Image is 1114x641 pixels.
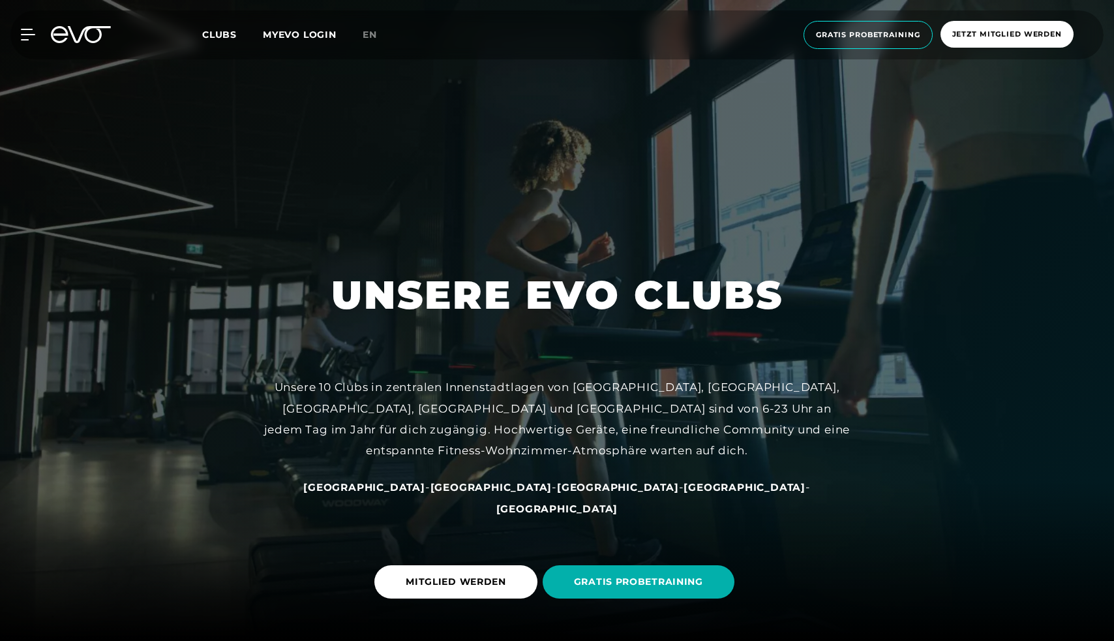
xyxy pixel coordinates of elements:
a: MYEVO LOGIN [263,29,337,40]
span: [GEOGRAPHIC_DATA] [557,481,679,493]
a: en [363,27,393,42]
a: [GEOGRAPHIC_DATA] [557,480,679,493]
span: [GEOGRAPHIC_DATA] [430,481,552,493]
a: GRATIS PROBETRAINING [543,555,740,608]
div: - - - - [263,477,851,519]
span: Jetzt Mitglied werden [952,29,1062,40]
span: MITGLIED WERDEN [406,575,506,589]
a: [GEOGRAPHIC_DATA] [430,480,552,493]
a: Jetzt Mitglied werden [937,21,1077,49]
span: Gratis Probetraining [816,29,920,40]
div: Unsere 10 Clubs in zentralen Innenstadtlagen von [GEOGRAPHIC_DATA], [GEOGRAPHIC_DATA], [GEOGRAPHI... [263,377,851,461]
span: en [363,29,377,40]
a: [GEOGRAPHIC_DATA] [496,502,618,515]
a: [GEOGRAPHIC_DATA] [303,480,425,493]
h1: UNSERE EVO CLUBS [331,270,783,320]
span: [GEOGRAPHIC_DATA] [684,481,805,493]
span: [GEOGRAPHIC_DATA] [303,481,425,493]
a: MITGLIED WERDEN [374,555,543,608]
a: Clubs [202,28,263,40]
span: GRATIS PROBETRAINING [574,575,703,589]
span: Clubs [202,29,237,40]
a: [GEOGRAPHIC_DATA] [684,480,805,493]
a: Gratis Probetraining [800,21,937,49]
